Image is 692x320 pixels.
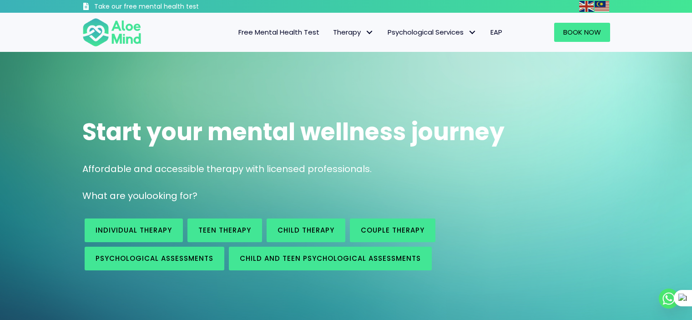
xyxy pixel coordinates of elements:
a: Psychological ServicesPsychological Services: submenu [381,23,484,42]
span: Psychological assessments [96,254,213,263]
a: Psychological assessments [85,247,224,270]
span: Teen Therapy [198,225,251,235]
span: EAP [490,27,502,37]
a: EAP [484,23,509,42]
img: en [579,1,594,12]
a: Child and Teen Psychological assessments [229,247,432,270]
a: Child Therapy [267,218,345,242]
img: Aloe mind Logo [82,17,141,47]
a: Malay [595,1,610,11]
span: Couple therapy [361,225,424,235]
span: What are you [82,189,144,202]
span: Free Mental Health Test [238,27,319,37]
a: Free Mental Health Test [232,23,326,42]
a: Whatsapp [659,289,679,309]
a: Couple therapy [350,218,435,242]
span: Therapy [333,27,374,37]
h3: Take our free mental health test [94,2,248,11]
a: Teen Therapy [187,218,262,242]
img: ms [595,1,609,12]
span: Child Therapy [278,225,334,235]
span: Book Now [563,27,601,37]
p: Affordable and accessible therapy with licensed professionals. [82,163,610,176]
span: Child and Teen Psychological assessments [240,254,421,263]
a: TherapyTherapy: submenu [326,23,381,42]
span: Psychological Services [388,27,477,37]
span: Individual therapy [96,225,172,235]
span: Therapy: submenu [363,26,376,39]
a: Take our free mental health test [82,2,248,13]
a: English [579,1,595,11]
nav: Menu [153,23,509,42]
span: Start your mental wellness journey [82,115,505,148]
a: Book Now [554,23,610,42]
span: looking for? [144,189,197,202]
span: Psychological Services: submenu [466,26,479,39]
a: Individual therapy [85,218,183,242]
